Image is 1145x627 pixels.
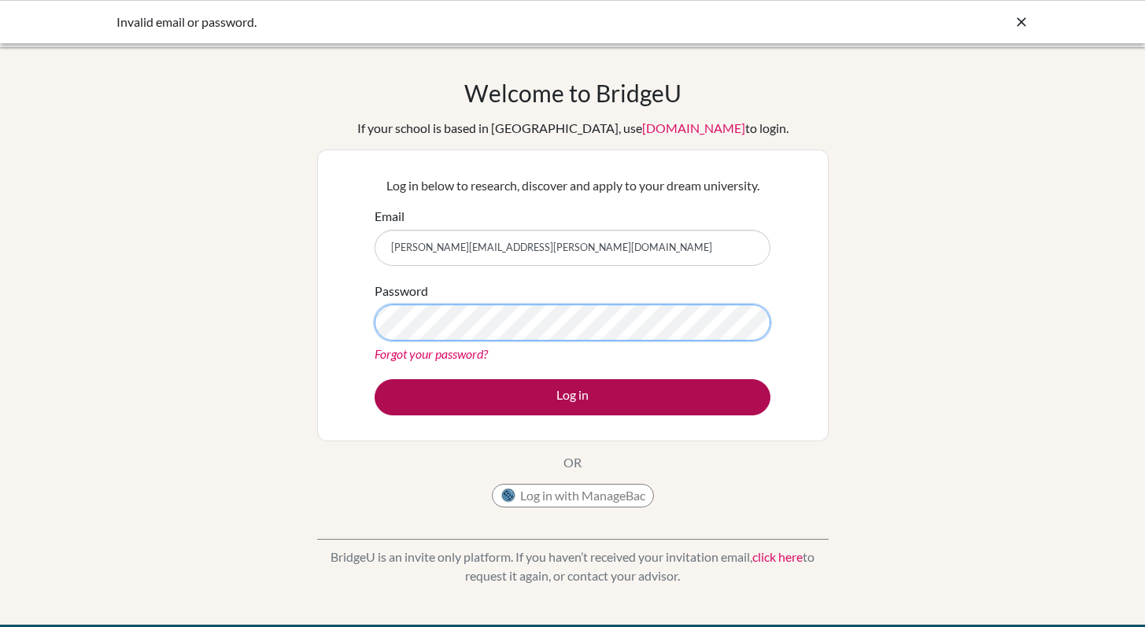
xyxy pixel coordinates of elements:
a: [DOMAIN_NAME] [642,120,745,135]
button: Log in [375,379,770,415]
p: Log in below to research, discover and apply to your dream university. [375,176,770,195]
a: click here [752,549,803,564]
p: BridgeU is an invite only platform. If you haven’t received your invitation email, to request it ... [317,548,829,585]
button: Log in with ManageBac [492,484,654,507]
label: Email [375,207,404,226]
p: OR [563,453,582,472]
label: Password [375,282,428,301]
div: If your school is based in [GEOGRAPHIC_DATA], use to login. [357,119,789,138]
a: Forgot your password? [375,346,488,361]
div: Invalid email or password. [116,13,793,31]
h1: Welcome to BridgeU [464,79,681,107]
